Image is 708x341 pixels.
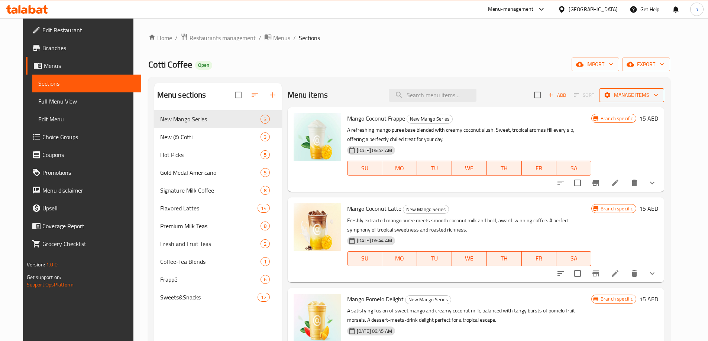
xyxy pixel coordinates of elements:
[42,239,135,248] span: Grocery Checklist
[587,265,605,282] button: Branch-specific-item
[385,253,414,264] span: MO
[490,163,519,174] span: TH
[556,251,591,266] button: SA
[195,62,212,68] span: Open
[42,204,135,213] span: Upsell
[42,150,135,159] span: Coupons
[347,161,382,176] button: SU
[639,203,658,214] h6: 15 AED
[27,260,45,269] span: Version:
[160,293,258,302] span: Sweets&Snacks
[154,128,282,146] div: New @ Cotti3
[570,266,585,281] span: Select to update
[154,146,282,164] div: Hot Picks5
[559,163,588,174] span: SA
[350,253,379,264] span: SU
[261,151,269,158] span: 5
[26,57,141,75] a: Menus
[261,132,270,141] div: items
[455,163,484,174] span: WE
[587,174,605,192] button: Branch-specific-item
[261,134,269,141] span: 3
[26,181,141,199] a: Menu disclaimer
[160,150,261,159] div: Hot Picks
[154,235,282,253] div: Fresh and Fruit Teas2
[42,43,135,52] span: Branches
[354,328,395,335] span: [DATE] 06:45 AM
[160,186,261,195] span: Signature Milk Coffee
[639,113,658,124] h6: 15 AED
[572,58,619,71] button: import
[154,164,282,181] div: Gold Medal Americano5
[490,253,519,264] span: TH
[26,164,141,181] a: Promotions
[38,97,135,106] span: Full Menu View
[26,39,141,57] a: Branches
[157,89,206,101] h2: Menu sections
[26,146,141,164] a: Coupons
[347,216,591,235] p: Freshly extracted mango puree meets smooth coconut milk and bold, award-winning coffee. A perfect...
[261,276,269,283] span: 6
[559,253,588,264] span: SA
[643,265,661,282] button: show more
[420,253,449,264] span: TU
[347,203,401,214] span: Mango Coconut Latte
[273,33,290,42] span: Menus
[578,60,613,69] span: import
[545,89,569,101] button: Add
[160,222,261,230] span: Premium Milk Teas
[407,115,452,123] span: New Mango Series
[154,181,282,199] div: Signature Milk Coffee8
[258,204,269,213] div: items
[452,251,487,266] button: WE
[258,205,269,212] span: 14
[148,33,670,43] nav: breadcrumb
[175,33,178,42] li: /
[569,89,599,101] span: Select section first
[38,115,135,124] span: Edit Menu
[522,161,557,176] button: FR
[154,110,282,128] div: New Mango Series3
[552,265,570,282] button: sort-choices
[354,147,395,154] span: [DATE] 06:42 AM
[403,205,449,214] span: New Mango Series
[32,92,141,110] a: Full Menu View
[38,79,135,88] span: Sections
[42,222,135,230] span: Coverage Report
[160,275,261,284] div: Frappé
[354,237,395,244] span: [DATE] 06:44 AM
[598,205,636,212] span: Branch specific
[160,257,261,266] span: Coffee-Tea Blends
[46,260,58,269] span: 1.0.0
[347,306,591,325] p: A satisfying fusion of sweet mango and creamy coconut milk, balanced with tangy bursts of pomelo ...
[598,295,636,302] span: Branch specific
[525,163,554,174] span: FR
[611,178,620,187] a: Edit menu item
[26,235,141,253] a: Grocery Checklist
[382,251,417,266] button: MO
[350,163,379,174] span: SU
[648,178,657,187] svg: Show Choices
[530,87,545,103] span: Select section
[154,107,282,309] nav: Menu sections
[628,60,664,69] span: export
[261,257,270,266] div: items
[347,113,405,124] span: Mango Coconut Frappe
[154,253,282,270] div: Coffee-Tea Blends1
[42,186,135,195] span: Menu disclaimer
[160,204,258,213] div: Flavored Lattes
[160,239,261,248] span: Fresh and Fruit Teas
[160,132,261,141] span: New @ Cotti
[154,270,282,288] div: Frappé6
[44,61,135,70] span: Menus
[264,33,290,43] a: Menus
[261,239,270,248] div: items
[26,217,141,235] a: Coverage Report
[261,223,269,230] span: 8
[487,161,522,176] button: TH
